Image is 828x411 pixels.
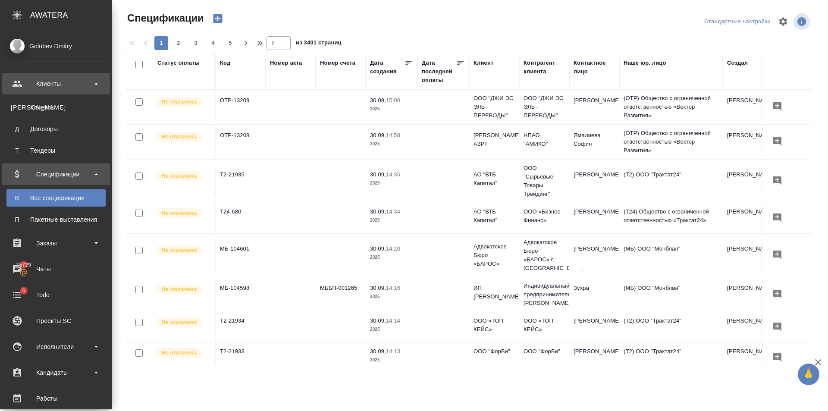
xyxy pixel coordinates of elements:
span: 5 [223,39,237,47]
p: 30.09, [370,348,386,355]
p: 30.09, [370,171,386,178]
p: Не оплачена [161,209,197,217]
div: Кандидаты [6,366,106,379]
td: МББП-001265 [316,279,366,310]
p: Не оплачена [161,172,197,180]
p: 2025 [370,356,413,364]
p: АО "ВТБ Капитал" [474,170,515,188]
div: Дата создания [370,59,405,76]
p: Адвокатское Бюро «БАРОС» [474,242,515,268]
span: 5 [17,286,30,295]
td: (T24) Общество с ограниченной ответственностью «Трактат24» [619,203,723,233]
td: МБ-104601 [216,240,266,270]
button: Создать [207,11,228,26]
p: ООО «ТОП КЕЙС» [474,317,515,334]
div: Контрагент клиента [524,59,565,76]
p: 14:13 [386,348,400,355]
div: Проекты SC [6,314,106,327]
td: (Т2) ООО "Трактат24" [619,343,723,373]
p: 14:20 [386,245,400,252]
td: Т2-21934 [216,312,266,342]
span: Посмотреть информацию [793,13,812,30]
p: 30.09, [370,245,386,252]
td: T24-680 [216,203,266,233]
div: Дата последней оплаты [422,59,456,85]
p: 2025 [370,216,413,225]
p: ООО «ТОП КЕЙС» [524,317,565,334]
button: 5 [223,36,237,50]
td: Ямалиева София [569,127,619,157]
div: split button [702,15,773,28]
p: 30.09, [370,317,386,324]
td: [PERSON_NAME] [723,127,773,157]
p: 30.09, [370,285,386,291]
div: Клиенты [11,103,101,112]
span: 15729 [11,260,36,269]
p: Индивидуальный предприниматель [PERSON_NAME]... [524,282,565,307]
td: [PERSON_NAME] [569,203,619,233]
p: 2025 [370,292,413,301]
td: [PERSON_NAME] [569,343,619,373]
p: 2025 [370,140,413,148]
p: 30.09, [370,132,386,138]
td: [PERSON_NAME] [569,92,619,122]
td: [PERSON_NAME] [569,166,619,196]
div: AWATERA [30,6,112,24]
div: Создал [727,59,748,67]
div: Работы [6,392,106,405]
p: Не оплачена [161,285,197,294]
div: Договоры [11,125,101,133]
td: Т2-21935 [216,166,266,196]
p: Не оплачена [161,348,197,357]
button: 2 [172,36,185,50]
td: [PERSON_NAME] [723,240,773,270]
p: 15:00 [386,97,400,104]
span: 3 [189,39,203,47]
p: ООО "Сырьевые Товары Трейдинг" [524,164,565,198]
div: Golubev Dmitry [6,41,106,51]
td: (Т2) ООО "Трактат24" [619,312,723,342]
div: Статус оплаты [157,59,200,67]
p: ООО "ФорБи" [524,347,565,356]
a: ППакетные выставления [6,211,106,228]
a: Проекты SC [2,310,110,332]
div: Заказы [6,237,106,250]
div: Спецификации [6,168,106,181]
p: 2025 [370,325,413,334]
div: Пакетные выставления [11,215,101,224]
td: [PERSON_NAME] [569,240,619,270]
td: [PERSON_NAME] [723,166,773,196]
p: 14:14 [386,317,400,324]
td: OTP-13208 [216,127,266,157]
p: 14:16 [386,285,400,291]
td: (МБ) ООО "Монблан" [619,279,723,310]
p: 2025 [370,105,413,113]
span: Спецификации [125,11,204,25]
div: Исполнители [6,340,106,353]
p: ООО "ДЖИ ЭС ЭЛЬ - ПЕРЕВОДЫ" [474,94,515,120]
button: 4 [206,36,220,50]
a: [PERSON_NAME]Клиенты [6,99,106,116]
p: 2025 [370,179,413,188]
div: Номер акта [270,59,302,67]
span: 2 [172,39,185,47]
div: Контактное лицо [574,59,615,76]
p: АО "ВТБ Капитал" [474,207,515,225]
p: [PERSON_NAME]/АЗРТ [474,131,515,148]
p: ООО «Бизнес-Финанс» [524,207,565,225]
button: 3 [189,36,203,50]
a: ТТендеры [6,142,106,159]
div: Код [220,59,230,67]
div: Номер счета [320,59,355,67]
td: Зухра [569,279,619,310]
p: 30.09, [370,97,386,104]
a: ВВсе спецификации [6,189,106,207]
td: [PERSON_NAME] [569,312,619,342]
p: 14:35 [386,171,400,178]
div: Todo [6,289,106,301]
a: Работы [2,388,110,409]
p: 14:58 [386,132,400,138]
a: ДДоговоры [6,120,106,138]
p: Не оплачена [161,318,197,326]
div: Все спецификации [11,194,101,202]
